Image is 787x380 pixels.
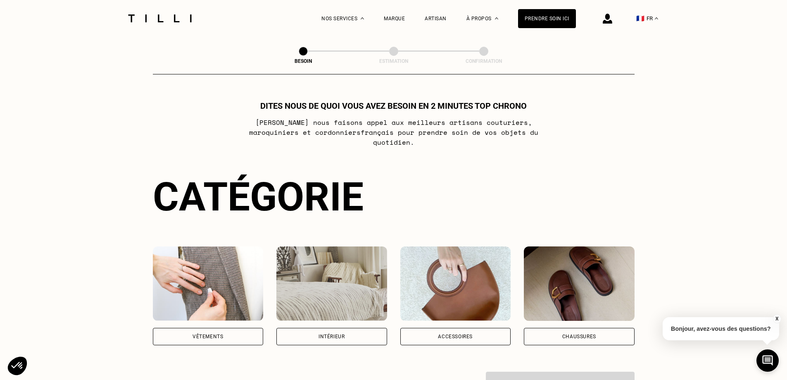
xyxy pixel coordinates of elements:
[153,246,264,321] img: Vêtements
[153,174,635,220] div: Catégorie
[384,16,405,22] a: Marque
[524,246,635,321] img: Chaussures
[319,334,345,339] div: Intérieur
[262,58,345,64] div: Besoin
[400,246,511,321] img: Accessoires
[655,17,658,19] img: menu déroulant
[495,17,498,19] img: Menu déroulant à propos
[361,17,364,19] img: Menu déroulant
[230,117,557,147] p: [PERSON_NAME] nous faisons appel aux meilleurs artisans couturiers , maroquiniers et cordonniers ...
[518,9,576,28] a: Prendre soin ici
[193,334,223,339] div: Vêtements
[636,14,644,22] span: 🇫🇷
[562,334,596,339] div: Chaussures
[276,246,387,321] img: Intérieur
[425,16,447,22] a: Artisan
[442,58,525,64] div: Confirmation
[260,101,527,111] h1: Dites nous de quoi vous avez besoin en 2 minutes top chrono
[663,317,779,340] p: Bonjour, avez-vous des questions?
[352,58,435,64] div: Estimation
[603,14,612,24] img: icône connexion
[438,334,473,339] div: Accessoires
[125,14,195,22] img: Logo du service de couturière Tilli
[773,314,781,323] button: X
